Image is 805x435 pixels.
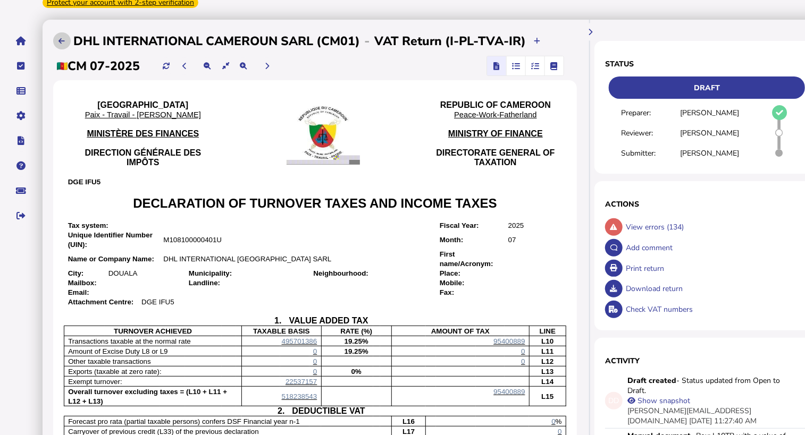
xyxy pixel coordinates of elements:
[374,33,526,49] h2: VAT Return (I-PL-TVA-IR)
[68,221,108,229] span: Tax system:
[10,180,32,202] button: Raise a support ticket
[541,337,554,345] span: L10
[68,417,300,425] span: Forecast pro rata (partial taxable persons) confers DSF Financial year n-1
[313,368,317,376] span: 0
[68,368,162,376] span: Exports (taxable at zero rate):
[635,396,710,406] div: Show snapshot
[114,327,192,335] span: TURNOVER ACHIEVED
[141,298,174,306] span: DGE IFU5
[68,279,97,287] span: Mailbox:
[541,357,554,365] span: L12
[436,148,555,167] span: DIRECTORATE GENERAL OF TAXATION
[605,301,623,318] button: Check VAT numbers on return.
[68,288,89,296] span: Email:
[448,129,543,138] span: MINISTRY OF FINANCE
[440,269,460,277] span: Place:
[540,327,556,335] span: LINE
[10,130,32,152] button: Developer hub links
[157,57,175,75] button: Refresh data for current period
[493,388,525,396] span: 95400889
[440,250,493,268] span: First name/Acronym:
[628,376,787,396] div: - Status updated from Open to Draft.
[605,392,623,410] div: DD
[10,80,32,102] button: Data manager
[360,32,374,49] div: -
[163,236,222,244] span: M108100000401U
[292,406,365,415] span: DEDUCTIBLE VAT
[440,100,551,109] span: REPUBLIC OF CAMEROON
[53,32,71,50] button: Filings list - by month
[282,393,317,400] span: 518238543
[609,76,805,99] div: Draft
[581,23,599,41] button: Hide
[97,100,188,109] span: [GEOGRAPHIC_DATA]
[605,239,623,257] button: Make a comment in the activity log.
[431,327,490,335] span: AMOUNT OF TAX
[605,280,623,297] button: Download return
[440,221,479,229] span: Fiscal Year:
[621,148,680,158] div: Submitter:
[493,337,525,345] span: 95400889
[605,260,623,277] button: Open printable view of return.
[278,406,292,415] span: 2.
[402,417,415,425] span: L16
[199,57,216,75] button: Make the return view smaller
[506,56,525,75] mat-button-toggle: Reconcilliation view by document
[217,57,234,75] button: Reset the return view
[85,110,201,119] span: Paix - Travail - [PERSON_NAME]
[68,337,191,345] span: Transactions taxable at the normal rate
[163,255,331,263] span: DHL INTERNATIONAL [GEOGRAPHIC_DATA] SARL
[289,316,368,325] span: VALUE ADDED TAX
[68,269,84,277] span: City:
[345,337,368,345] span: 19.25%
[345,347,368,355] span: 19.25%
[544,56,564,75] mat-button-toggle: Ledger
[621,108,680,118] div: Preparer:
[10,105,32,127] button: Manage settings
[133,196,497,210] span: DECLARATION OF TURNOVER TAXES AND INCOME TAXES
[108,269,138,277] span: DOUALA
[274,316,289,325] span: 1.
[287,101,360,165] img: 2Q==
[551,417,555,425] span: 0
[680,108,739,118] div: [PERSON_NAME]
[68,347,167,355] span: Amount of Excise Duty L8 or L9
[621,128,680,138] div: Reviewer:
[10,30,32,52] button: Home
[10,155,32,177] button: Help pages
[313,269,368,277] span: Neighbourhood:
[68,378,122,386] span: Exempt turnover:
[541,347,554,355] span: L11
[282,337,317,345] span: 495701386
[605,218,623,236] button: Show errors associated with this return.
[508,236,516,244] span: 07
[68,231,153,249] span: Unique Identifier Number (UIN):
[440,236,463,244] span: Month:
[508,221,524,229] span: 2025
[521,347,525,355] span: 0
[529,32,546,50] button: Upload transactions
[189,269,232,277] span: Municipality:
[440,279,465,287] span: Mobile:
[556,417,562,425] span: %
[253,327,309,335] span: TAXABLE BASIS
[85,148,201,167] span: DIRECTION GÉNÉRALE DES IMPÔTS
[68,178,100,186] span: DGE IFU5
[680,128,739,138] div: [PERSON_NAME]
[234,57,252,75] button: Make the return view larger
[68,255,154,263] span: Name or Company Name:
[68,357,151,365] span: Other taxable transactions
[680,148,739,158] div: [PERSON_NAME]
[286,378,317,386] span: 22537157
[68,388,227,405] span: Overall turnover excluding taxes = (L10 + L11 + L12 + L13)
[57,58,140,74] h2: CM 07-2025
[68,298,141,306] span: Attachment Centre:
[57,62,68,70] img: cm.png
[628,376,677,386] strong: Draft created
[313,357,317,365] span: 0
[541,368,554,376] span: L13
[454,110,536,119] span: Peace-Work-Fatherland
[176,57,194,75] button: Previous period
[440,288,454,296] span: Fax:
